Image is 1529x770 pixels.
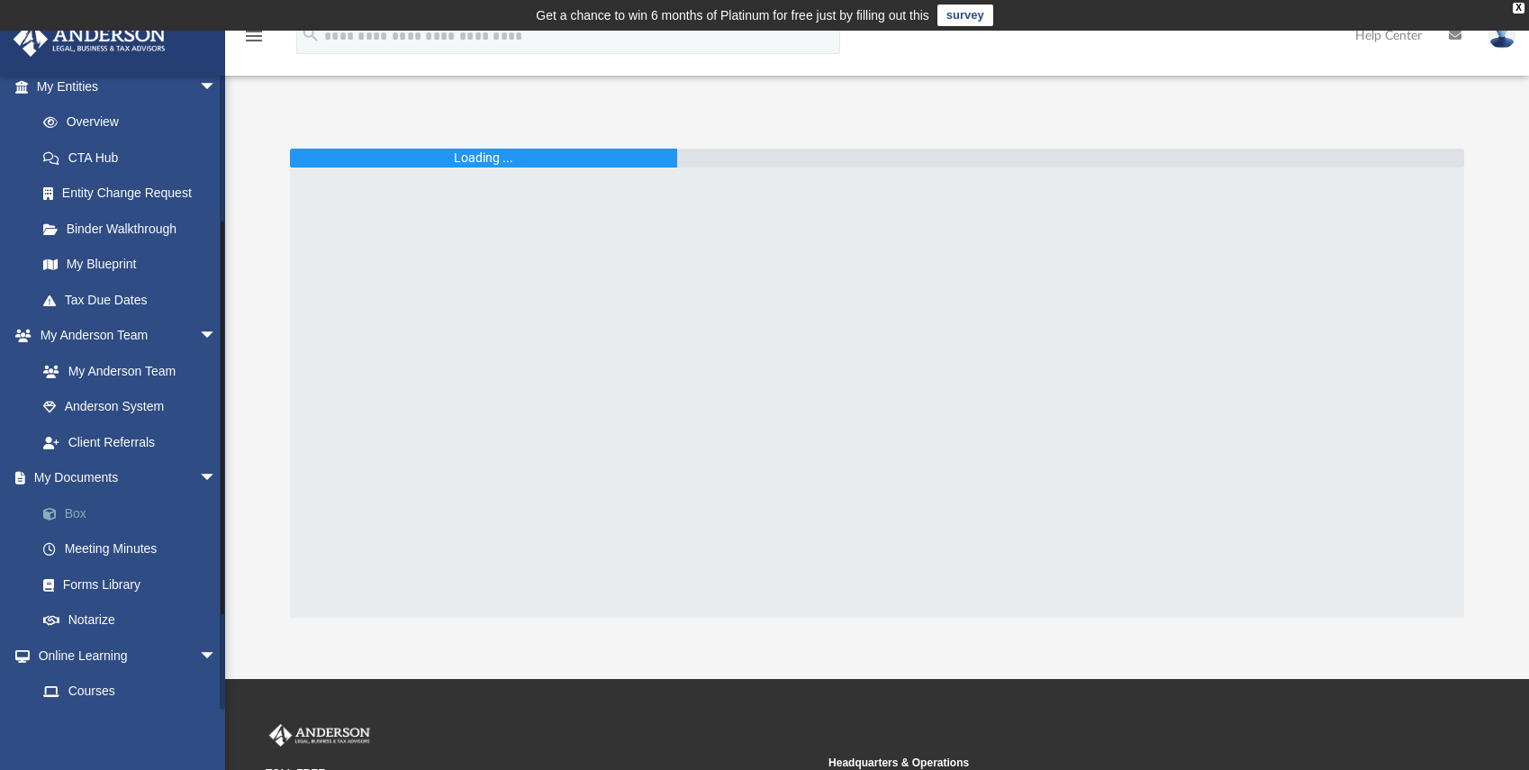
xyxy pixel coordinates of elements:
[1513,3,1524,14] div: close
[199,638,235,675] span: arrow_drop_down
[13,68,244,104] a: My Entitiesarrow_drop_down
[25,282,244,318] a: Tax Due Dates
[25,389,235,425] a: Anderson System
[25,247,235,283] a: My Blueprint
[536,5,929,26] div: Get a chance to win 6 months of Platinum for free just by filling out this
[199,318,235,355] span: arrow_drop_down
[199,68,235,105] span: arrow_drop_down
[25,211,244,247] a: Binder Walkthrough
[243,25,265,47] i: menu
[937,5,993,26] a: survey
[243,34,265,47] a: menu
[25,674,235,710] a: Courses
[25,566,235,602] a: Forms Library
[454,149,513,168] div: Loading ...
[25,602,244,639] a: Notarize
[13,460,244,496] a: My Documentsarrow_drop_down
[13,318,235,354] a: My Anderson Teamarrow_drop_down
[25,140,244,176] a: CTA Hub
[8,22,171,57] img: Anderson Advisors Platinum Portal
[25,424,235,460] a: Client Referrals
[25,176,244,212] a: Entity Change Request
[25,709,226,745] a: Video Training
[25,531,244,567] a: Meeting Minutes
[25,104,244,140] a: Overview
[199,460,235,497] span: arrow_drop_down
[13,638,235,674] a: Online Learningarrow_drop_down
[25,353,226,389] a: My Anderson Team
[266,724,374,747] img: Anderson Advisors Platinum Portal
[301,24,321,44] i: search
[25,495,244,531] a: Box
[1488,23,1515,49] img: User Pic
